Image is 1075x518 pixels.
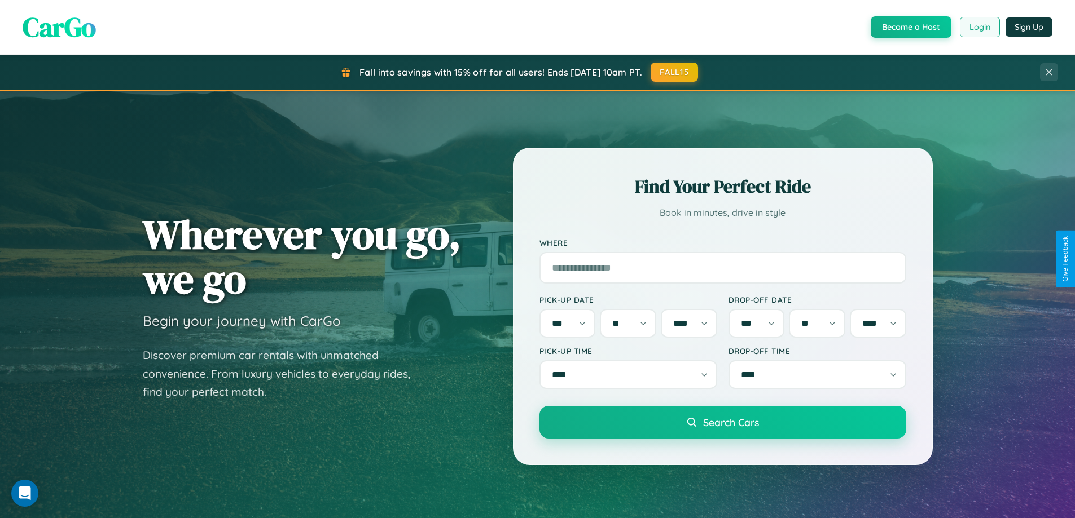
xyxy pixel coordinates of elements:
button: FALL15 [651,63,698,82]
label: Pick-up Time [539,346,717,356]
button: Sign Up [1006,17,1052,37]
span: Search Cars [703,416,759,428]
h1: Wherever you go, we go [143,212,461,301]
label: Drop-off Date [729,295,906,304]
div: Open Intercom Messenger [11,480,38,507]
p: Discover premium car rentals with unmatched convenience. From luxury vehicles to everyday rides, ... [143,346,425,401]
div: Give Feedback [1061,236,1069,282]
label: Drop-off Time [729,346,906,356]
label: Where [539,238,906,247]
button: Become a Host [871,16,951,38]
p: Book in minutes, drive in style [539,205,906,221]
span: Fall into savings with 15% off for all users! Ends [DATE] 10am PT. [359,67,642,78]
label: Pick-up Date [539,295,717,304]
h2: Find Your Perfect Ride [539,174,906,199]
button: Login [960,17,1000,37]
button: Search Cars [539,406,906,439]
h3: Begin your journey with CarGo [143,312,341,329]
span: CarGo [23,8,96,46]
